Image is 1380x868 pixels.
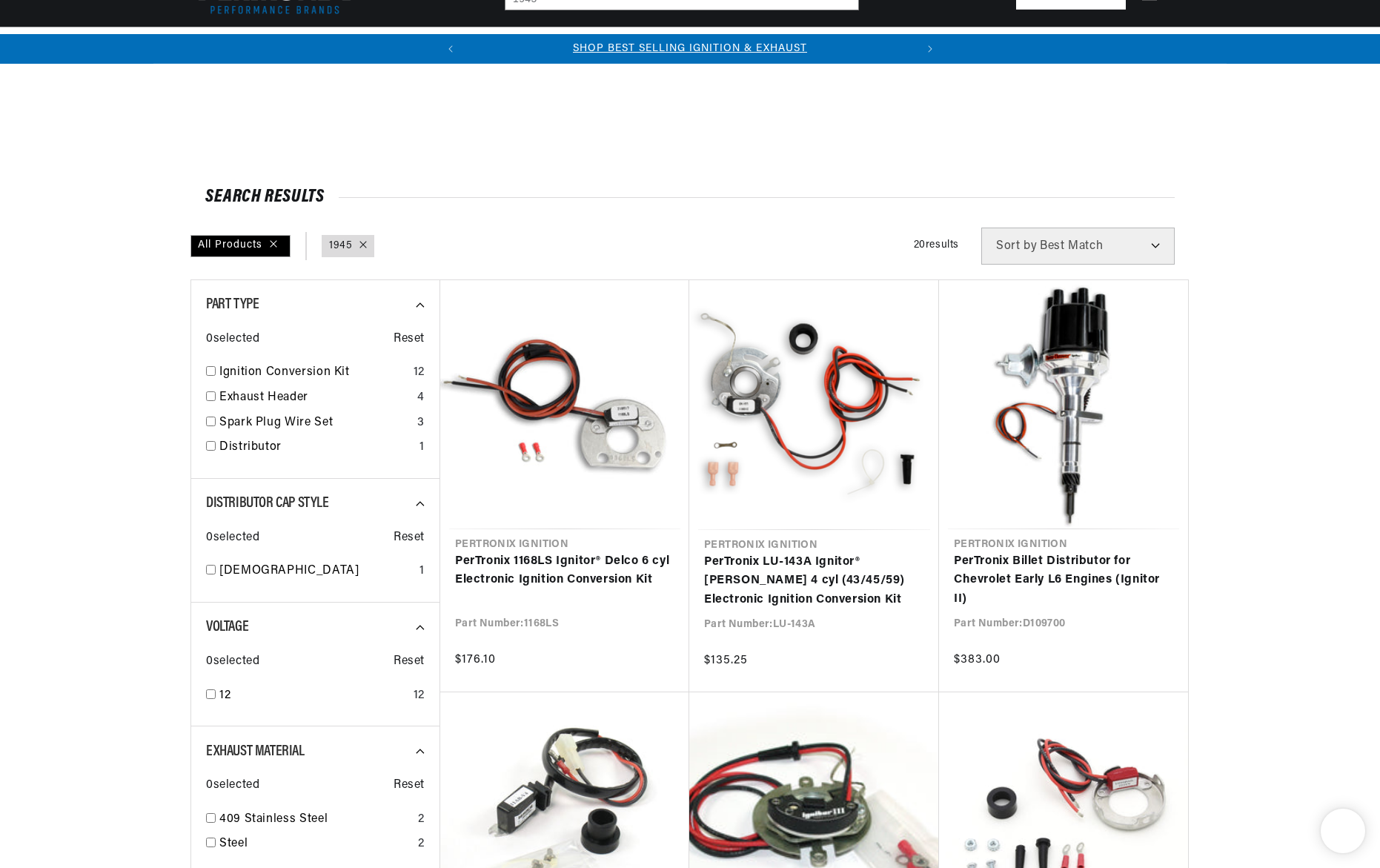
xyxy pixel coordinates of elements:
summary: Engine Swaps [621,27,706,62]
span: Sort by [996,240,1037,252]
div: 12 [414,363,425,382]
button: Translation missing: en.sections.announcements.next_announcement [915,34,945,64]
a: Steel [219,835,412,854]
div: 2 [418,810,425,829]
select: Sort by [981,228,1175,265]
span: Reset [394,330,425,349]
span: 0 selected [206,330,259,349]
a: 1945 [329,238,352,254]
a: 409 Stainless Steel [219,810,412,829]
summary: Battery Products [706,27,814,62]
summary: Ignition Conversions [190,27,310,62]
div: 1 of 2 [465,41,915,57]
span: Reset [394,652,425,672]
span: 0 selected [206,652,259,672]
div: Announcement [465,41,915,57]
summary: Coils & Distributors [310,27,433,62]
button: Translation missing: en.sections.announcements.previous_announcement [436,34,465,64]
a: PerTronix 1168LS Ignitor® Delco 6 cyl Electronic Ignition Conversion Kit [455,552,674,590]
span: Part Type [206,297,259,312]
span: 0 selected [206,529,259,548]
a: Spark Plug Wire Set [219,414,411,433]
div: 1 [419,438,425,457]
div: 2 [418,835,425,854]
a: 12 [219,686,408,706]
span: Exhaust Material [206,744,305,759]
div: 3 [417,414,425,433]
div: SEARCH RESULTS [205,190,1175,205]
a: [DEMOGRAPHIC_DATA] [219,562,414,581]
summary: Motorcycle [918,27,995,62]
div: 12 [414,686,425,706]
div: All Products [190,235,291,257]
summary: Headers, Exhausts & Components [433,27,621,62]
a: Exhaust Header [219,388,411,408]
a: Ignition Conversion Kit [219,363,408,382]
summary: Spark Plug Wires [814,27,919,62]
a: SHOP BEST SELLING IGNITION & EXHAUST [573,43,807,54]
span: Reset [394,529,425,548]
a: PerTronix Billet Distributor for Chevrolet Early L6 Engines (Ignitor II) [954,552,1173,609]
slideshow-component: Translation missing: en.sections.announcements.announcement_bar [153,34,1227,64]
span: Distributor Cap Style [206,496,329,511]
summary: Product Support [1100,27,1190,63]
div: 1 [419,562,425,581]
span: 0 selected [206,776,259,795]
a: PerTronix LU-143A Ignitor® [PERSON_NAME] 4 cyl (43/45/59) Electronic Ignition Conversion Kit [704,553,924,610]
div: 4 [417,388,425,408]
a: Distributor [219,438,414,457]
span: 20 results [914,239,959,251]
span: Voltage [206,620,248,635]
span: Reset [394,776,425,795]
